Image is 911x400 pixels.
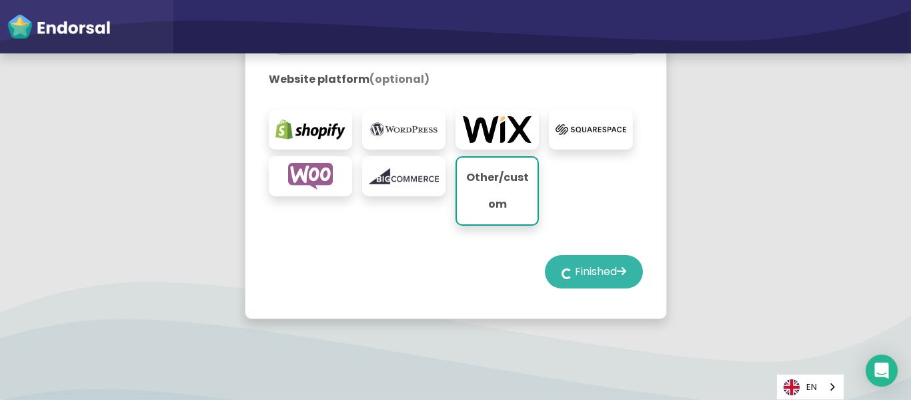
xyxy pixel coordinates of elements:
[776,374,844,400] div: Language
[776,374,844,400] aside: Language selected: English
[462,116,532,143] img: wix.com-logo.png
[369,71,429,87] span: (optional)
[545,255,643,288] button: Finished
[464,164,531,218] p: Other/custom
[275,163,345,190] img: woocommerce.com-logo.png
[7,13,111,40] img: endorsal-logo-white@2x.png
[866,355,898,387] div: Open Intercom Messenger
[369,116,439,143] img: wordpress.org-logo.png
[777,375,844,399] a: EN
[269,71,643,87] label: Website platform
[556,116,626,143] img: squarespace.com-logo.png
[275,116,345,143] img: shopify.com-logo.png
[369,163,439,190] img: bigcommerce.com-logo.png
